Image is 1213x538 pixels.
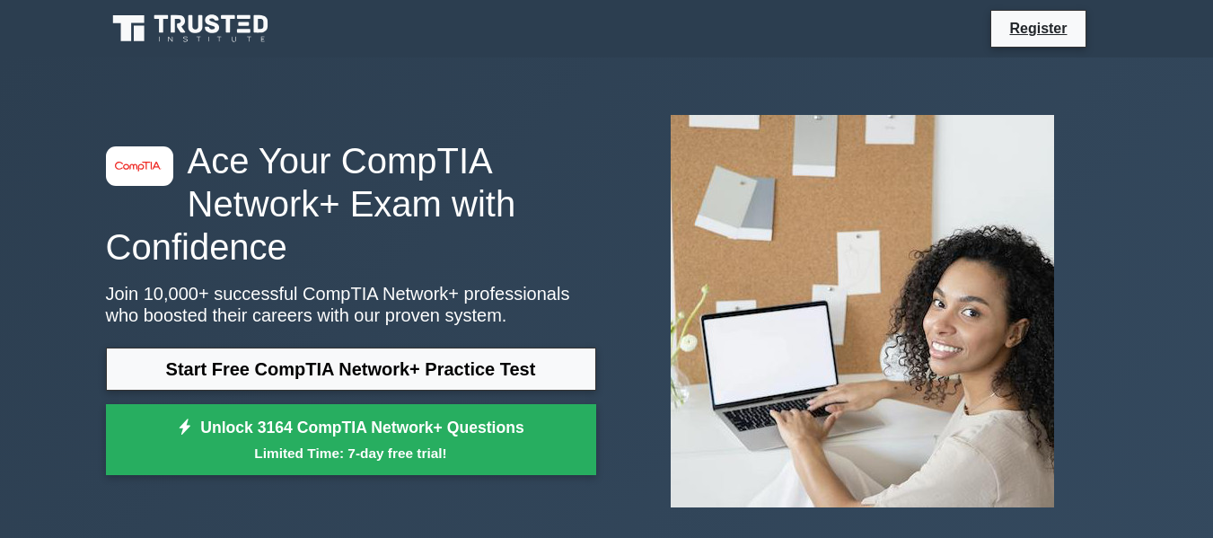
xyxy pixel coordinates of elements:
h1: Ace Your CompTIA Network+ Exam with Confidence [106,139,596,269]
a: Start Free CompTIA Network+ Practice Test [106,348,596,391]
small: Limited Time: 7-day free trial! [128,443,574,463]
a: Unlock 3164 CompTIA Network+ QuestionsLimited Time: 7-day free trial! [106,404,596,476]
a: Register [998,17,1077,40]
p: Join 10,000+ successful CompTIA Network+ professionals who boosted their careers with our proven ... [106,283,596,326]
